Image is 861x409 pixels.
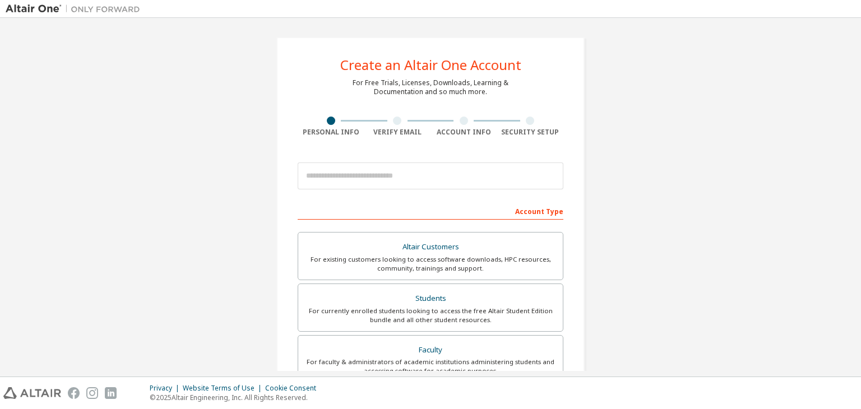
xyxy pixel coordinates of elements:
div: For existing customers looking to access software downloads, HPC resources, community, trainings ... [305,255,556,273]
p: © 2025 Altair Engineering, Inc. All Rights Reserved. [150,393,323,402]
div: Security Setup [497,128,564,137]
div: Privacy [150,384,183,393]
div: For faculty & administrators of academic institutions administering students and accessing softwa... [305,357,556,375]
div: Account Info [430,128,497,137]
img: facebook.svg [68,387,80,399]
div: Altair Customers [305,239,556,255]
div: Website Terms of Use [183,384,265,393]
img: Altair One [6,3,146,15]
div: Students [305,291,556,306]
div: Verify Email [364,128,431,137]
div: Create an Altair One Account [340,58,521,72]
img: altair_logo.svg [3,387,61,399]
div: Cookie Consent [265,384,323,393]
img: instagram.svg [86,387,98,399]
div: Account Type [298,202,563,220]
div: For currently enrolled students looking to access the free Altair Student Edition bundle and all ... [305,306,556,324]
div: Faculty [305,342,556,358]
img: linkedin.svg [105,387,117,399]
div: For Free Trials, Licenses, Downloads, Learning & Documentation and so much more. [353,78,508,96]
div: Personal Info [298,128,364,137]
